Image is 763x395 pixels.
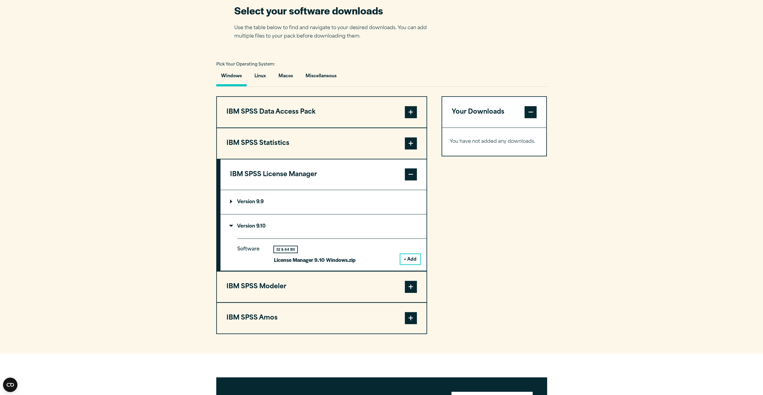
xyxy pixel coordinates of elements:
button: IBM SPSS Statistics [217,128,426,159]
p: License Manager 9.10 Windows.zip [274,256,355,264]
div: Your Downloads [442,127,546,156]
summary: Version 9.9 [220,190,426,214]
p: Software [237,245,264,259]
button: Open CMP widget [3,378,17,392]
p: You have not added any downloads. [450,137,539,146]
button: + Add [400,254,420,264]
button: IBM SPSS Amos [217,303,426,333]
span: Pick Your Operating System: [216,63,275,66]
summary: Version 9.10 [220,214,426,238]
button: Windows [216,69,247,86]
button: Linux [250,69,271,86]
div: IBM SPSS License Manager [220,190,426,271]
div: 32 & 64 Bit [274,246,297,253]
p: Version 9.9 [230,200,264,204]
button: IBM SPSS Modeler [217,271,426,302]
p: Use the table below to find and navigate to your desired downloads. You can add multiple files to... [234,24,436,41]
button: IBM SPSS Data Access Pack [217,97,426,127]
button: Your Downloads [442,97,546,127]
h2: Select your software downloads [234,4,436,17]
button: IBM SPSS License Manager [220,159,426,190]
button: Macos [274,69,298,86]
button: Miscellaneous [301,69,341,86]
p: Version 9.10 [230,224,266,229]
